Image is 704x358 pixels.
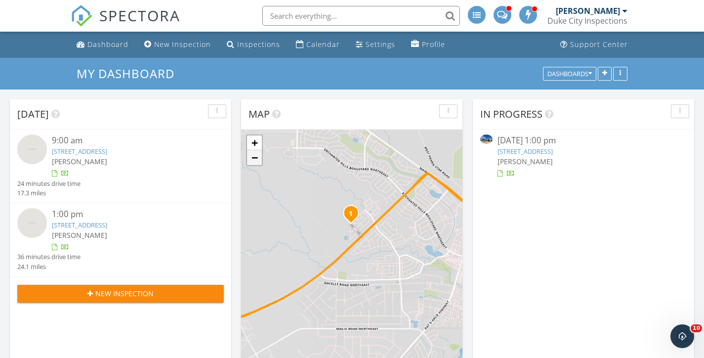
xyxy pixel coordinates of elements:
a: [STREET_ADDRESS] [52,147,107,156]
img: 9541294%2Fcover_photos%2FHaQFS1xfNw5KpTVaOyO2%2Fsmall.jpg [480,134,493,144]
div: 9:00 am [52,134,207,147]
a: Zoom in [247,135,262,150]
div: 1:00 pm [52,208,207,221]
div: [DATE] 1:00 pm [497,134,669,147]
a: [STREET_ADDRESS] [52,221,107,229]
span: SPECTORA [99,5,180,26]
a: Support Center [556,36,632,54]
div: 24 minutes drive time [17,179,81,188]
a: SPECTORA [71,13,180,34]
div: Inspections [237,40,280,49]
a: Zoom out [247,150,262,165]
input: Search everything... [262,6,460,26]
div: Calendar [306,40,340,49]
a: Settings [352,36,399,54]
div: 24.1 miles [17,262,81,271]
span: [DATE] [17,107,49,121]
div: Support Center [570,40,628,49]
div: Dashboards [547,70,592,77]
img: The Best Home Inspection Software - Spectora [71,5,92,27]
div: Duke City Inspections [547,16,627,26]
button: Dashboards [543,67,596,81]
a: Profile [407,36,449,54]
span: Map [248,107,270,121]
iframe: Intercom live chat [670,324,694,348]
div: 4142 Silver Springs Road NE, Rio Rancho, NM 87144 [351,213,357,219]
span: In Progress [480,107,542,121]
i: 1 [349,210,353,217]
a: 1:00 pm [STREET_ADDRESS] [PERSON_NAME] 36 minutes drive time 24.1 miles [17,208,224,271]
a: My Dashboard [77,65,183,82]
span: [PERSON_NAME] [52,157,107,166]
button: New Inspection [17,285,224,303]
div: 17.3 miles [17,188,81,198]
span: New Inspection [95,288,154,299]
a: New Inspection [140,36,215,54]
span: [PERSON_NAME] [497,157,553,166]
div: [PERSON_NAME] [556,6,620,16]
img: streetview [17,208,47,238]
div: Settings [366,40,395,49]
div: Dashboard [87,40,128,49]
span: [PERSON_NAME] [52,230,107,240]
a: Inspections [223,36,284,54]
a: [DATE] 1:00 pm [STREET_ADDRESS] [PERSON_NAME] [480,134,687,179]
div: 36 minutes drive time [17,252,81,262]
a: Dashboard [73,36,132,54]
a: 9:00 am [STREET_ADDRESS] [PERSON_NAME] 24 minutes drive time 17.3 miles [17,134,224,198]
div: New Inspection [154,40,211,49]
span: 10 [691,324,702,332]
div: Profile [422,40,445,49]
a: [STREET_ADDRESS] [497,147,553,156]
img: streetview [17,134,47,164]
a: Calendar [292,36,344,54]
